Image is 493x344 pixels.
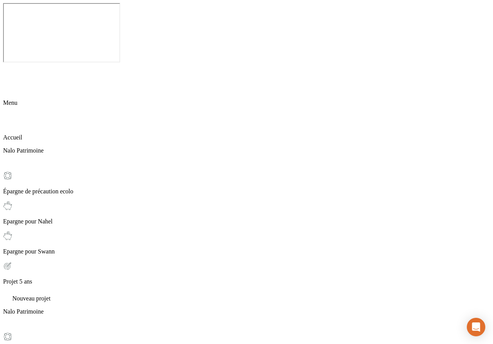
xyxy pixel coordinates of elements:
[3,99,17,106] span: Menu
[3,291,490,302] div: Nouveau projet
[3,248,490,255] p: Epargne pour Swann
[3,218,490,225] p: Epargne pour Nahel
[3,117,490,141] div: Accueil
[3,308,490,315] p: Nalo Patrimoine
[3,147,490,154] p: Nalo Patrimoine
[3,134,490,141] p: Accueil
[3,188,490,195] p: Épargne de précaution ecolo
[3,278,490,285] p: Projet 5 ans
[467,318,485,336] div: Open Intercom Messenger
[3,261,490,285] div: Projet 5 ans
[3,171,490,195] div: Épargne de précaution ecolo
[3,231,490,255] div: Epargne pour Swann
[3,201,490,225] div: Epargne pour Nahel
[12,295,50,302] span: Nouveau projet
